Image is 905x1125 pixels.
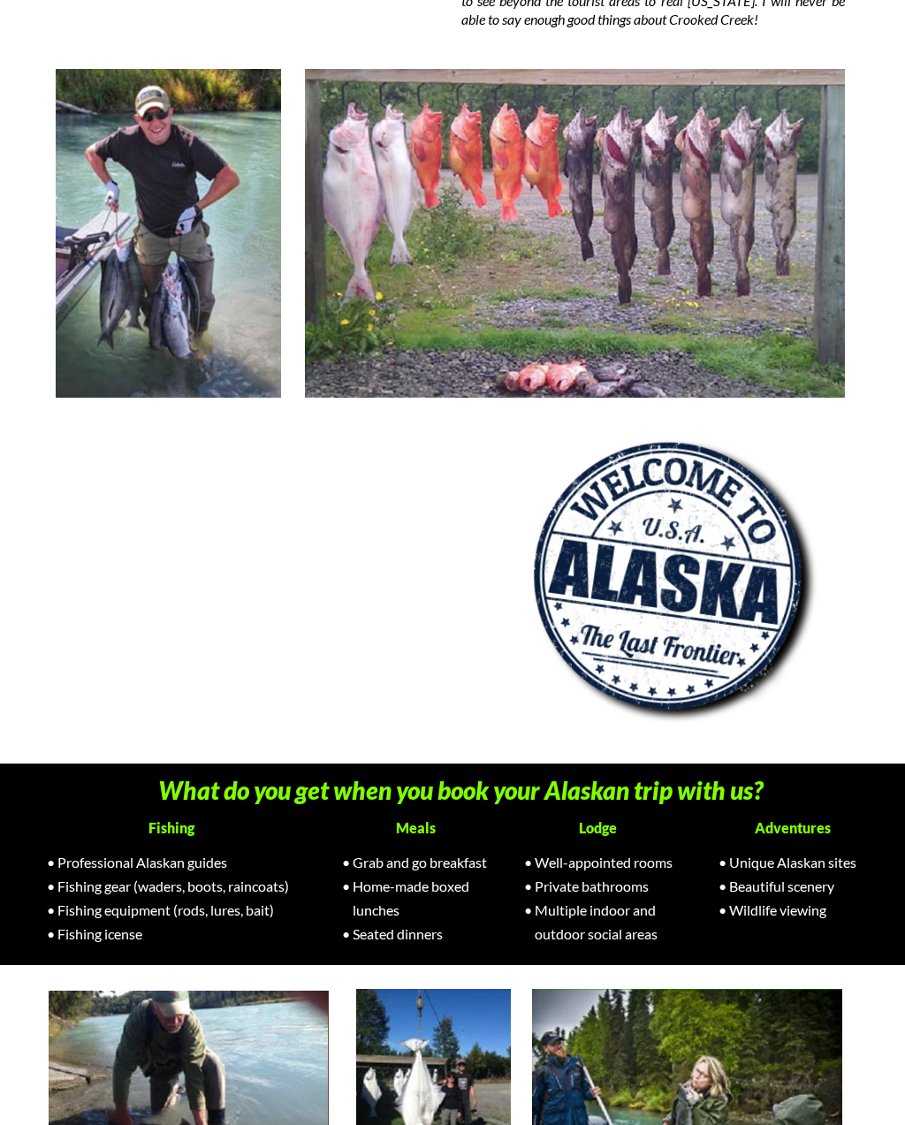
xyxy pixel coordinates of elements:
[56,774,864,807] h5: What do you get when you book your Alaskan trip with us?
[729,878,834,894] span: Beautiful scenery
[535,901,658,942] span: Multiple indoor and outdoor social areas
[353,925,443,942] span: Seated dinners
[137,819,205,836] h3: Fishing
[55,68,282,399] img: String of fresh caught Alaskan salmon
[57,854,227,870] span: Professional Alaskan guides
[729,901,826,918] span: Wildlife viewing
[353,854,487,870] span: Grab and go breakfast
[564,819,632,836] h3: Lodge
[353,878,469,918] span: Home-made boxed lunches
[751,819,834,836] h3: Adventures
[57,925,142,942] span: Fishing icense
[729,854,856,870] span: Unique Alaskan sites
[118,418,556,730] iframe: SNTV 2015 Vol 2 Crooked Creek 002
[382,819,450,836] h3: Meals
[304,68,846,399] img: Multi-species catch, with Ling cod
[57,901,274,918] span: Fishing equipment (rods, lures, bait)
[57,878,289,894] span: Fishing gear (waders, boots, raincoats)
[495,403,840,749] img: Alaska Last Frontier Badge
[535,878,649,894] span: Private bathrooms
[535,854,673,870] span: Well-appointed rooms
